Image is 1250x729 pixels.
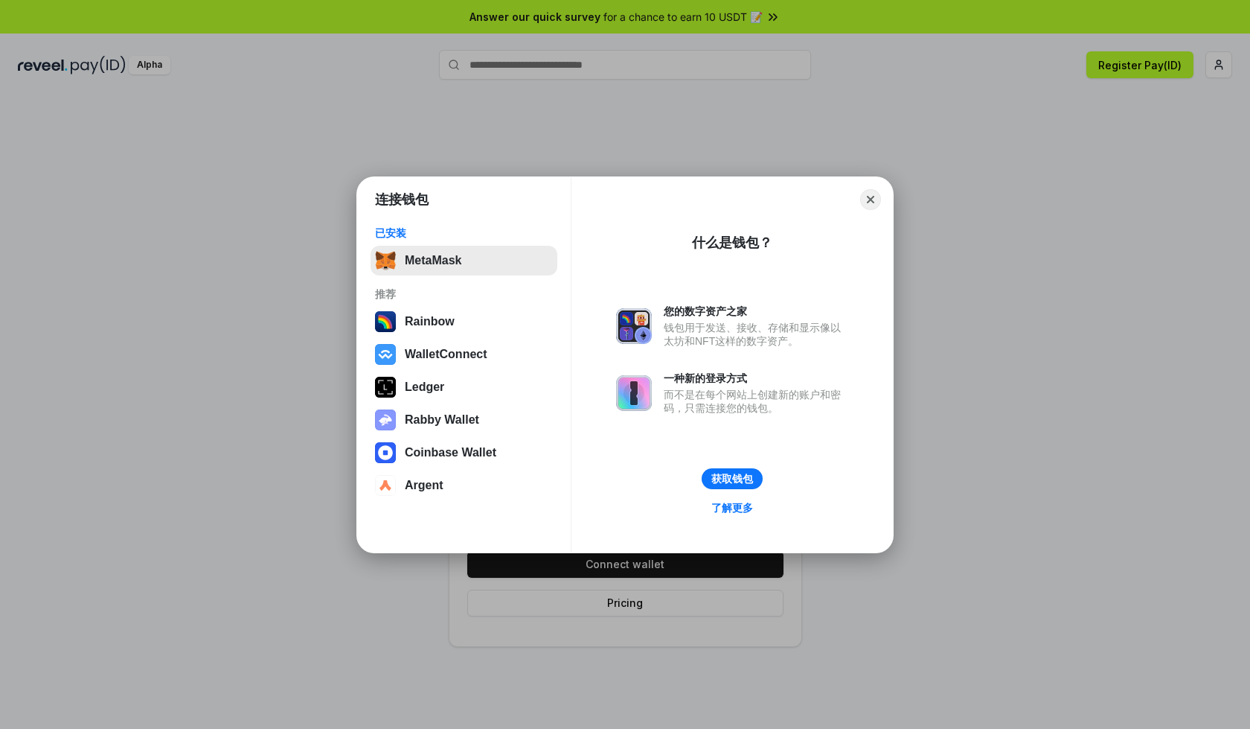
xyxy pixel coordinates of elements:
[702,498,762,518] a: 了解更多
[405,381,444,394] div: Ledger
[371,307,557,337] button: Rainbow
[371,438,557,468] button: Coinbase Wallet
[405,413,479,427] div: Rabby Wallet
[405,348,487,361] div: WalletConnect
[860,189,881,210] button: Close
[616,308,652,344] img: svg+xml,%3Csvg%20xmlns%3D%22http%3A%2F%2Fwww.w3.org%2F2000%2Fsvg%22%20fill%3D%22none%22%20viewBox...
[405,254,461,267] div: MetaMask
[711,501,753,515] div: 了解更多
[692,234,772,252] div: 什么是钱包？
[711,472,753,486] div: 获取钱包
[664,372,848,385] div: 一种新的登录方式
[702,468,763,489] button: 获取钱包
[405,479,443,492] div: Argent
[664,388,848,415] div: 而不是在每个网站上创建新的账户和密码，只需连接您的钱包。
[371,372,557,402] button: Ledger
[375,250,396,271] img: svg+xml,%3Csvg%20fill%3D%22none%22%20height%3D%2233%22%20viewBox%3D%220%200%2035%2033%22%20width%...
[375,344,396,365] img: svg+xml,%3Csvg%20width%3D%2228%22%20height%3D%2228%22%20viewBox%3D%220%200%2028%2028%22%20fill%3D...
[375,475,396,496] img: svg+xml,%3Csvg%20width%3D%2228%22%20height%3D%2228%22%20viewBox%3D%220%200%2028%2028%22%20fill%3D...
[371,246,557,276] button: MetaMask
[375,287,553,301] div: 推荐
[405,446,496,459] div: Coinbase Wallet
[375,191,429,208] h1: 连接钱包
[371,340,557,369] button: WalletConnect
[405,315,455,328] div: Rainbow
[375,377,396,398] img: svg+xml,%3Csvg%20xmlns%3D%22http%3A%2F%2Fwww.w3.org%2F2000%2Fsvg%22%20width%3D%2228%22%20height%3...
[616,375,652,411] img: svg+xml,%3Csvg%20xmlns%3D%22http%3A%2F%2Fwww.w3.org%2F2000%2Fsvg%22%20fill%3D%22none%22%20viewBox...
[375,226,553,240] div: 已安装
[375,410,396,430] img: svg+xml,%3Csvg%20xmlns%3D%22http%3A%2F%2Fwww.w3.org%2F2000%2Fsvg%22%20fill%3D%22none%22%20viewBox...
[371,471,557,500] button: Argent
[664,321,848,348] div: 钱包用于发送、接收、存储和显示像以太坊和NFT这样的数字资产。
[375,311,396,332] img: svg+xml,%3Csvg%20width%3D%22120%22%20height%3D%22120%22%20viewBox%3D%220%200%20120%20120%22%20fil...
[375,442,396,463] img: svg+xml,%3Csvg%20width%3D%2228%22%20height%3D%2228%22%20viewBox%3D%220%200%2028%2028%22%20fill%3D...
[371,405,557,435] button: Rabby Wallet
[664,305,848,318] div: 您的数字资产之家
